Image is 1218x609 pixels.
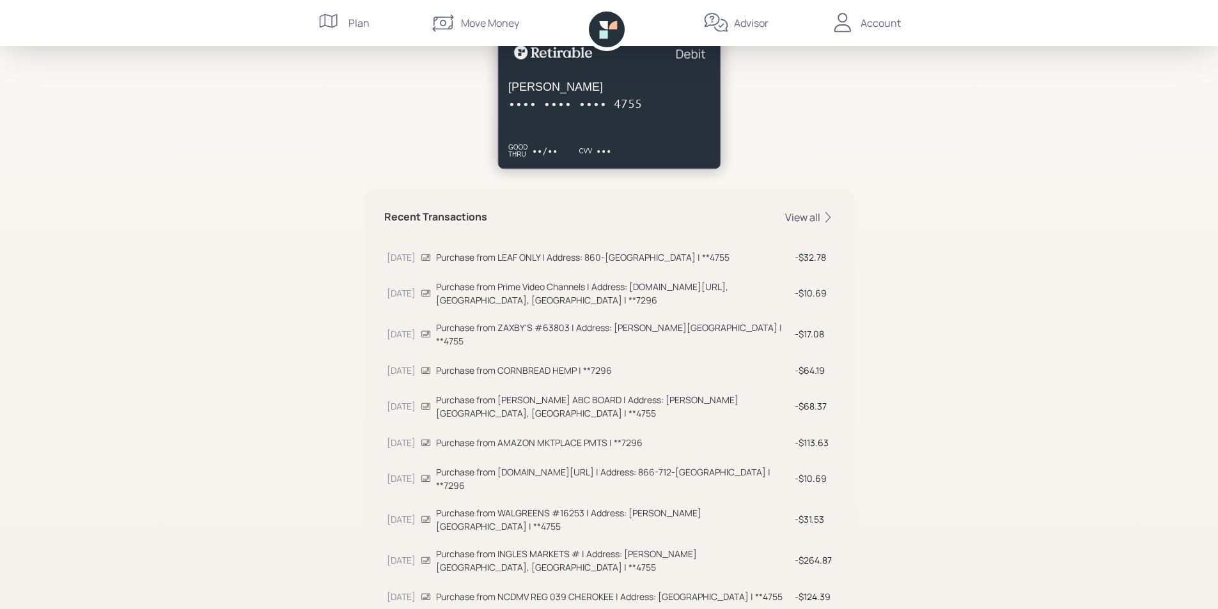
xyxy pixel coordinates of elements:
[795,286,832,300] div: $10.69
[387,286,416,300] div: [DATE]
[387,251,416,264] div: [DATE]
[436,393,790,420] div: Purchase from [PERSON_NAME] ABC BOARD | Address: [PERSON_NAME][GEOGRAPHIC_DATA], [GEOGRAPHIC_DATA...
[387,553,416,567] div: [DATE]
[436,465,790,492] div: Purchase from [DOMAIN_NAME][URL] | Address: 866-712-[GEOGRAPHIC_DATA] | **7296
[436,251,790,264] div: Purchase from LEAF ONLY | Address: 860-[GEOGRAPHIC_DATA] | **4755
[461,15,519,31] div: Move Money
[436,436,790,449] div: Purchase from AMAZON MKTPLACE PMTS | **7296
[436,280,790,307] div: Purchase from Prime Video Channels | Address: [DOMAIN_NAME][URL], [GEOGRAPHIC_DATA], [GEOGRAPHIC_...
[387,472,416,485] div: [DATE]
[795,364,832,377] div: $64.19
[795,251,832,264] div: $32.78
[387,590,416,603] div: [DATE]
[348,15,370,31] div: Plan
[387,436,416,449] div: [DATE]
[861,15,901,31] div: Account
[436,590,790,603] div: Purchase from NCDMV REG 039 CHEROKEE | Address: [GEOGRAPHIC_DATA] | **4755
[436,364,790,377] div: Purchase from CORNBREAD HEMP | **7296
[795,327,832,341] div: $17.08
[387,513,416,526] div: [DATE]
[436,506,790,533] div: Purchase from WALGREENS #16253 | Address: [PERSON_NAME][GEOGRAPHIC_DATA] | **4755
[795,436,832,449] div: $113.63
[436,321,790,348] div: Purchase from ZAXBY'S #63803 | Address: [PERSON_NAME][GEOGRAPHIC_DATA] | **4755
[795,399,832,413] div: $68.37
[785,210,834,224] div: View all
[384,211,487,223] h5: Recent Transactions
[387,364,416,377] div: [DATE]
[387,399,416,413] div: [DATE]
[795,472,832,485] div: $10.69
[795,553,832,567] div: $264.87
[387,327,416,341] div: [DATE]
[795,590,832,603] div: $124.39
[734,15,769,31] div: Advisor
[795,513,832,526] div: $31.53
[436,547,790,574] div: Purchase from INGLES MARKETS # | Address: [PERSON_NAME][GEOGRAPHIC_DATA], [GEOGRAPHIC_DATA] | **4755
